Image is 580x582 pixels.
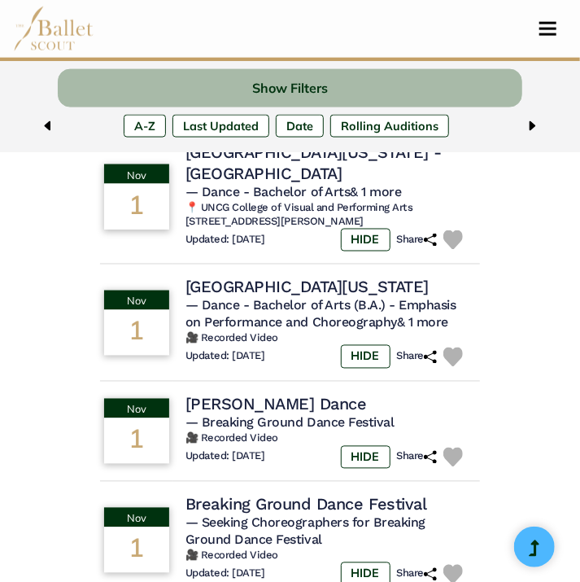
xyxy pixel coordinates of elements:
[124,115,166,138] label: A-Z
[185,350,265,364] h6: Updated: [DATE]
[104,527,169,573] div: 1
[341,446,390,469] label: HIDE
[341,345,390,368] label: HIDE
[185,567,265,581] h6: Updated: [DATE]
[104,164,169,184] div: Nov
[330,115,449,138] label: Rolling Auditions
[104,291,169,310] div: Nov
[185,332,468,346] h6: 🎥 Recorded Video
[104,508,169,527] div: Nov
[104,399,169,418] div: Nov
[185,142,468,184] h4: [GEOGRAPHIC_DATA][US_STATE] - [GEOGRAPHIC_DATA]
[172,115,269,138] label: Last Updated
[185,184,402,199] span: — Dance - Bachelor of Arts
[276,115,324,138] label: Date
[185,298,456,330] span: — Dance - Bachelor of Arts (B.A.) - Emphasis on Performance and Choreography
[104,184,169,230] div: 1
[397,567,438,581] h6: Share
[185,233,265,247] h6: Updated: [DATE]
[397,233,438,247] h6: Share
[397,315,448,330] a: & 1 more
[185,201,468,229] h6: 📍 UNCG College of Visual and Performing Arts [STREET_ADDRESS][PERSON_NAME]
[185,515,425,548] span: — Seeking Choreographers for Breaking Ground Dance Festival
[185,450,265,464] h6: Updated: [DATE]
[185,277,429,298] h4: [GEOGRAPHIC_DATA][US_STATE]
[185,494,427,515] h4: Breaking Ground Dance Festival
[185,394,367,415] h4: [PERSON_NAME] Dance
[185,549,468,563] h6: 🎥 Recorded Video
[350,184,401,199] a: & 1 more
[58,69,521,107] button: Show Filters
[397,450,438,464] h6: Share
[104,418,169,464] div: 1
[185,432,468,446] h6: 🎥 Recorded Video
[529,21,567,37] button: Toggle navigation
[104,310,169,356] div: 1
[185,415,395,431] span: — Breaking Ground Dance Festival
[397,350,438,364] h6: Share
[341,229,390,252] label: HIDE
